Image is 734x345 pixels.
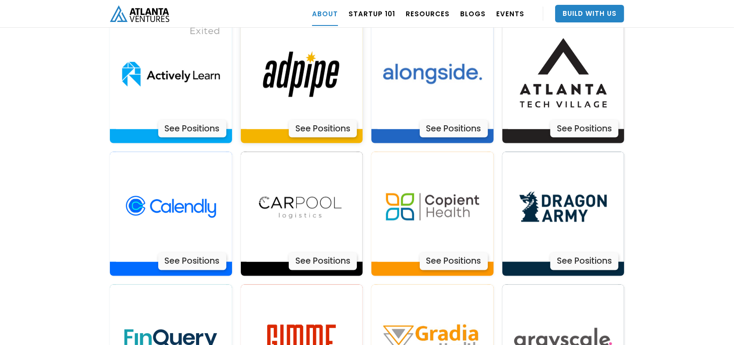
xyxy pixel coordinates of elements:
[378,19,487,129] img: Actively Learn
[349,1,395,26] a: Startup 101
[502,152,625,276] a: Actively LearnSee Positions
[550,120,618,138] div: See Positions
[460,1,486,26] a: BLOGS
[555,5,624,22] a: Build With Us
[508,19,618,129] img: Actively Learn
[158,120,226,138] div: See Positions
[116,152,226,262] img: Actively Learn
[241,152,363,276] a: Actively LearnSee Positions
[158,253,226,270] div: See Positions
[406,1,450,26] a: RESOURCES
[371,152,494,276] a: Actively LearnSee Positions
[371,19,494,143] a: Actively LearnSee Positions
[496,1,524,26] a: EVENTS
[116,19,226,129] img: Actively Learn
[247,152,356,262] img: Actively Learn
[289,120,357,138] div: See Positions
[312,1,338,26] a: ABOUT
[420,253,488,270] div: See Positions
[289,253,357,270] div: See Positions
[550,253,618,270] div: See Positions
[110,19,232,143] a: Actively LearnSee Positions
[247,19,356,129] img: Actively Learn
[502,19,625,143] a: Actively LearnSee Positions
[241,19,363,143] a: Actively LearnSee Positions
[508,152,618,262] img: Actively Learn
[110,152,232,276] a: Actively LearnSee Positions
[378,152,487,262] img: Actively Learn
[420,120,488,138] div: See Positions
